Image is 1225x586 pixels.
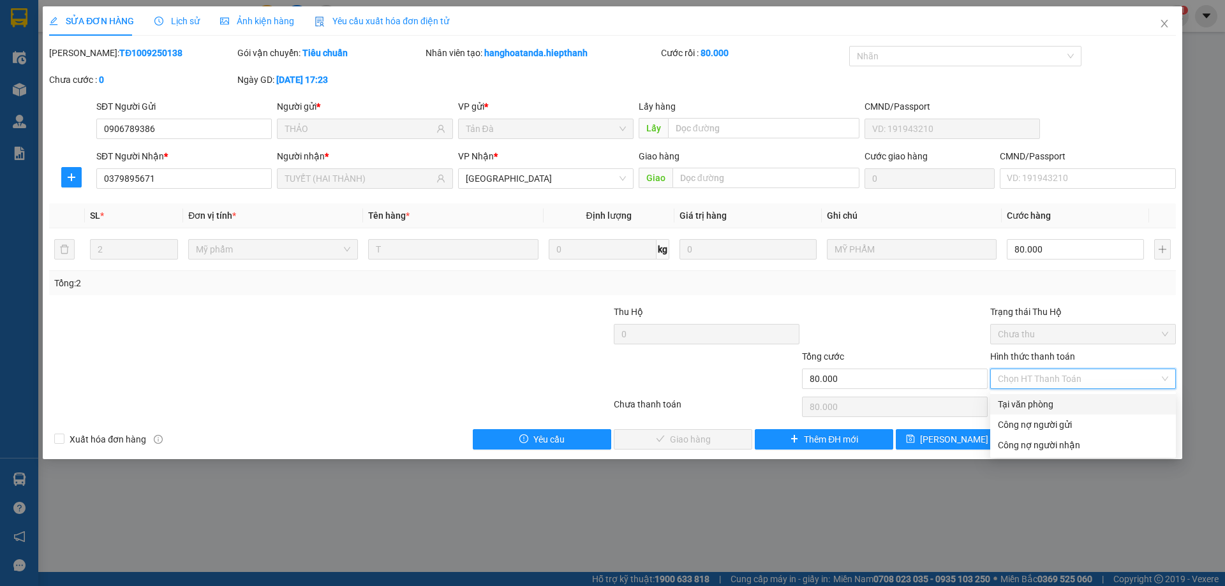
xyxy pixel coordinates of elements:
[285,172,433,186] input: Tên người nhận
[484,48,588,58] b: hanghoatanda.hiepthanh
[466,119,626,138] span: Tản Đà
[49,46,235,60] div: [PERSON_NAME]:
[614,429,752,450] button: checkGiao hàng
[466,169,626,188] span: Tân Châu
[679,239,817,260] input: 0
[458,99,634,114] div: VP gửi
[822,203,1002,228] th: Ghi chú
[612,397,801,420] div: Chưa thanh toán
[368,210,410,221] span: Tên hàng
[865,168,995,189] input: Cước giao hàng
[64,432,151,446] span: Xuất hóa đơn hàng
[61,167,82,187] button: plus
[865,151,928,161] label: Cước giao hàng
[220,17,229,26] span: picture
[672,168,859,188] input: Dọc đường
[802,351,844,362] span: Tổng cước
[49,73,235,87] div: Chưa cước :
[237,73,423,87] div: Ngày GD:
[586,210,632,221] span: Định lượng
[302,48,348,58] b: Tiêu chuẩn
[533,432,565,446] span: Yêu cầu
[990,351,1075,362] label: Hình thức thanh toán
[896,429,1034,450] button: save[PERSON_NAME] chuyển hoàn
[426,46,658,60] div: Nhân viên tạo:
[154,17,163,26] span: clock-circle
[679,210,727,221] span: Giá trị hàng
[755,429,893,450] button: plusThêm ĐH mới
[277,149,452,163] div: Người nhận
[54,239,75,260] button: delete
[920,432,1041,446] span: [PERSON_NAME] chuyển hoàn
[639,168,672,188] span: Giao
[998,325,1168,344] span: Chưa thu
[998,397,1168,411] div: Tại văn phòng
[49,17,58,26] span: edit
[119,48,182,58] b: TĐ1009250138
[990,305,1176,319] div: Trạng thái Thu Hộ
[154,16,200,26] span: Lịch sử
[998,369,1168,388] span: Chọn HT Thanh Toán
[804,432,858,446] span: Thêm ĐH mới
[668,118,859,138] input: Dọc đường
[701,48,729,58] b: 80.000
[1159,18,1169,29] span: close
[614,307,643,317] span: Thu Hộ
[315,17,325,27] img: icon
[473,429,611,450] button: exclamation-circleYêu cầu
[99,75,104,85] b: 0
[865,99,1040,114] div: CMND/Passport
[865,119,1040,139] input: VD: 191943210
[458,151,494,161] span: VP Nhận
[1007,210,1051,221] span: Cước hàng
[54,276,473,290] div: Tổng: 2
[220,16,294,26] span: Ảnh kiện hàng
[639,118,668,138] span: Lấy
[285,122,433,136] input: Tên người gửi
[62,172,81,182] span: plus
[237,46,423,60] div: Gói vận chuyển:
[154,435,163,444] span: info-circle
[827,239,997,260] input: Ghi Chú
[196,240,350,259] span: Mỹ phẩm
[639,101,676,112] span: Lấy hàng
[436,124,445,133] span: user
[1154,239,1171,260] button: plus
[368,239,538,260] input: VD: Bàn, Ghế
[790,434,799,444] span: plus
[519,434,528,444] span: exclamation-circle
[998,438,1168,452] div: Công nợ người nhận
[96,149,272,163] div: SĐT Người Nhận
[315,16,449,26] span: Yêu cầu xuất hóa đơn điện tử
[188,210,236,221] span: Đơn vị tính
[436,174,445,183] span: user
[990,435,1176,455] div: Cước gửi hàng sẽ được ghi vào công nợ của người nhận
[90,210,100,221] span: SL
[96,99,272,114] div: SĐT Người Gửi
[1000,149,1175,163] div: CMND/Passport
[276,75,328,85] b: [DATE] 17:23
[657,239,669,260] span: kg
[998,418,1168,432] div: Công nợ người gửi
[990,414,1176,435] div: Cước gửi hàng sẽ được ghi vào công nợ của người gửi
[906,434,915,444] span: save
[49,16,134,26] span: SỬA ĐƠN HÀNG
[1147,6,1182,42] button: Close
[639,151,679,161] span: Giao hàng
[277,99,452,114] div: Người gửi
[661,46,847,60] div: Cước rồi :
